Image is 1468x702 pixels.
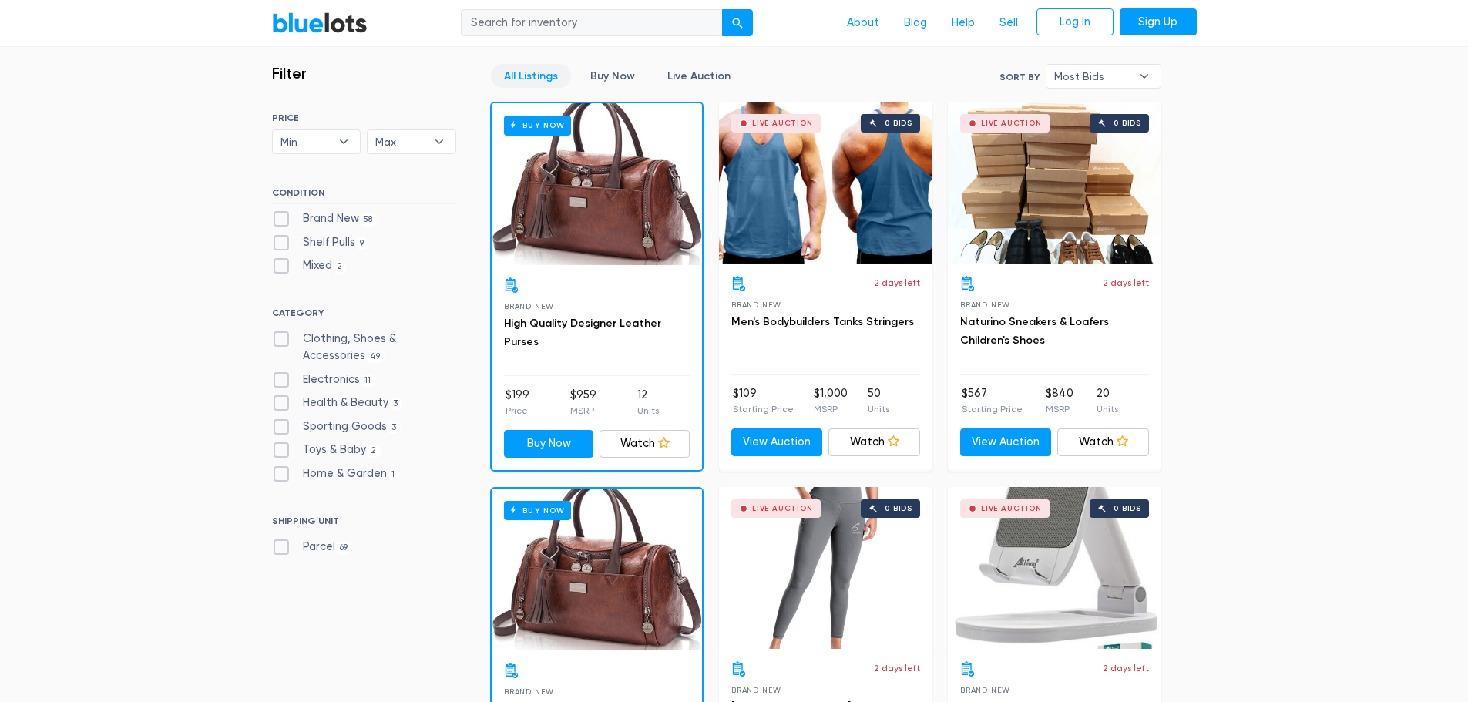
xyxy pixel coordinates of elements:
a: Live Auction 0 bids [948,102,1161,264]
li: 12 [637,387,659,418]
span: 3 [387,422,401,434]
div: Live Auction [752,119,813,127]
li: $109 [733,385,794,416]
li: $840 [1046,385,1073,416]
h6: SHIPPING UNIT [272,516,456,532]
label: Toys & Baby [272,442,381,458]
span: Brand New [504,687,554,696]
a: View Auction [731,428,823,456]
h3: Filter [272,64,307,82]
div: 0 bids [1114,505,1141,512]
a: Watch [600,430,690,458]
p: 2 days left [1103,661,1149,675]
label: Clothing, Shoes & Accessories [272,331,456,364]
span: 3 [388,398,403,410]
p: MSRP [1046,402,1073,416]
span: Brand New [731,686,781,694]
span: 58 [359,213,378,226]
p: 2 days left [874,661,920,675]
h6: Buy Now [504,501,571,520]
span: Max [375,130,426,153]
span: 11 [360,375,376,387]
label: Health & Beauty [272,395,403,411]
a: Help [939,8,987,38]
span: 2 [366,445,381,458]
span: 2 [332,261,348,274]
p: 2 days left [874,276,920,290]
div: Live Auction [981,505,1042,512]
a: Watch [828,428,920,456]
a: Buy Now [577,64,648,88]
p: Units [1097,402,1118,416]
div: 0 bids [885,505,912,512]
a: Buy Now [492,103,702,265]
span: 49 [365,351,385,363]
p: Starting Price [962,402,1023,416]
a: BlueLots [272,12,368,34]
p: Starting Price [733,402,794,416]
p: MSRP [814,402,848,416]
li: $567 [962,385,1023,416]
a: Live Auction 0 bids [948,487,1161,649]
b: ▾ [1128,65,1161,88]
label: Brand New [272,210,378,227]
a: Buy Now [492,489,702,650]
span: Min [280,130,331,153]
span: 9 [355,237,369,250]
a: High Quality Designer Leather Purses [504,317,661,348]
li: $199 [506,387,529,418]
span: 69 [335,542,353,554]
span: Brand New [960,301,1010,309]
li: 20 [1097,385,1118,416]
p: MSRP [570,404,596,418]
a: Live Auction [654,64,744,88]
input: Search for inventory [461,9,723,37]
h6: CONDITION [272,187,456,204]
div: Live Auction [981,119,1042,127]
label: Shelf Pulls [272,234,369,251]
a: Log In [1036,8,1114,36]
a: Blog [892,8,939,38]
b: ▾ [423,130,455,153]
label: Mixed [272,257,348,274]
label: Sort By [999,70,1040,84]
span: 1 [387,469,400,481]
div: 0 bids [1114,119,1141,127]
div: Live Auction [752,505,813,512]
a: Watch [1057,428,1149,456]
span: Brand New [960,686,1010,694]
a: Naturino Sneakers & Loafers Children's Shoes [960,315,1109,347]
a: Live Auction 0 bids [719,487,932,649]
a: Men's Bodybuilders Tanks Stringers [731,315,914,328]
a: Live Auction 0 bids [719,102,932,264]
p: Units [637,404,659,418]
h6: CATEGORY [272,307,456,324]
label: Parcel [272,539,353,556]
label: Electronics [272,371,376,388]
span: Brand New [731,301,781,309]
span: Brand New [504,302,554,311]
div: 0 bids [885,119,912,127]
li: 50 [868,385,889,416]
a: Buy Now [504,430,594,458]
a: View Auction [960,428,1052,456]
a: Sell [987,8,1030,38]
h6: Buy Now [504,116,571,135]
li: $959 [570,387,596,418]
span: Most Bids [1054,65,1131,88]
a: About [835,8,892,38]
p: 2 days left [1103,276,1149,290]
a: All Listings [491,64,571,88]
p: Units [868,402,889,416]
b: ▾ [328,130,360,153]
a: Sign Up [1120,8,1197,36]
h6: PRICE [272,113,456,123]
li: $1,000 [814,385,848,416]
label: Home & Garden [272,465,400,482]
p: Price [506,404,529,418]
label: Sporting Goods [272,418,401,435]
